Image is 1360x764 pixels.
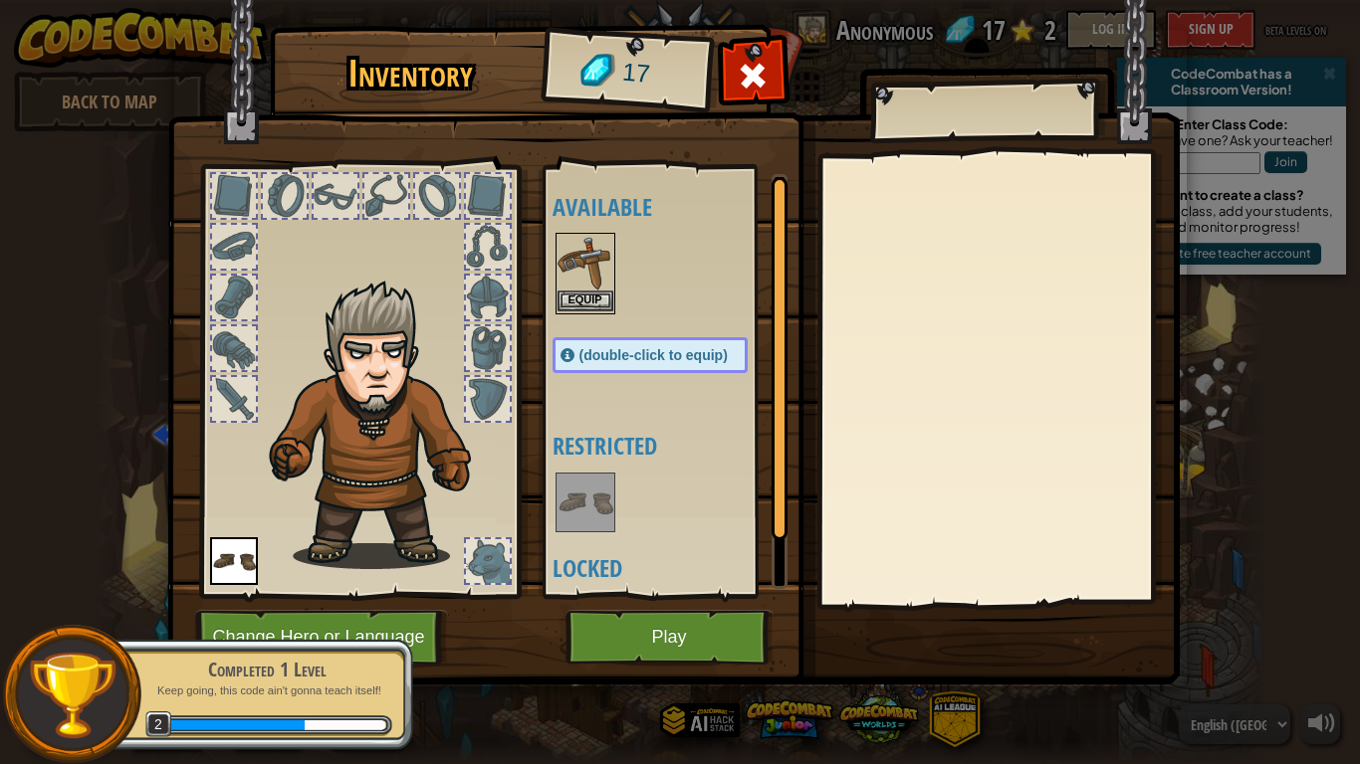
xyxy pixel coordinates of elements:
img: portrait.png [558,475,613,530]
h4: Locked [553,555,788,581]
span: 2 [145,711,172,738]
img: trophy.png [27,650,117,740]
span: (double-click to equip) [579,347,728,363]
div: Completed 1 Level [141,656,392,683]
button: Change Hero or Language [195,610,448,665]
h4: Available [553,194,788,220]
h4: Restricted [553,433,788,459]
img: hair_m2.png [260,280,504,569]
img: portrait.png [558,235,613,290]
img: portrait.png [210,537,258,585]
button: Equip [558,290,613,311]
span: 17 [620,55,651,93]
h1: Inventory [284,53,538,95]
p: Keep going, this code ain't gonna teach itself! [141,683,392,698]
button: Play [566,610,774,665]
